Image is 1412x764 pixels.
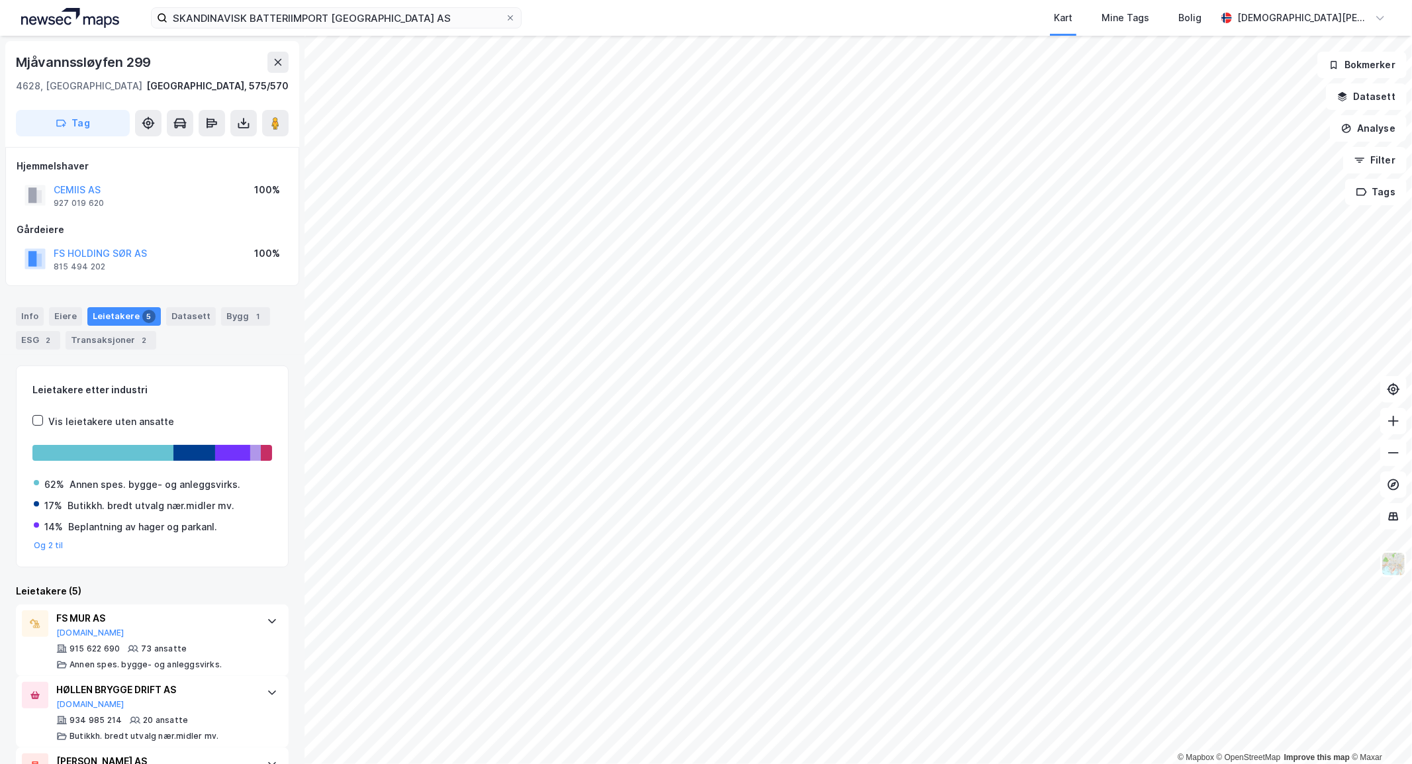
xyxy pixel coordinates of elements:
div: 17% [44,498,62,514]
div: Gårdeiere [17,222,288,238]
div: HØLLEN BRYGGE DRIFT AS [56,682,254,698]
a: OpenStreetMap [1217,753,1281,762]
button: Tags [1345,179,1407,205]
div: [DEMOGRAPHIC_DATA][PERSON_NAME] [1237,10,1370,26]
div: Vis leietakere uten ansatte [48,414,174,430]
div: Leietakere [87,307,161,326]
div: Butikkh. bredt utvalg nær.midler mv. [68,498,234,514]
div: 62% [44,477,64,493]
div: Eiere [49,307,82,326]
a: Improve this map [1284,753,1350,762]
div: Transaksjoner [66,331,156,350]
div: 4628, [GEOGRAPHIC_DATA] [16,78,142,94]
div: 20 ansatte [143,715,188,726]
div: Kart [1054,10,1072,26]
iframe: Chat Widget [1346,700,1412,764]
div: Bolig [1178,10,1201,26]
div: Leietakere etter industri [32,382,272,398]
div: [GEOGRAPHIC_DATA], 575/570 [146,78,289,94]
div: 2 [138,334,151,347]
div: FS MUR AS [56,610,254,626]
button: Analyse [1330,115,1407,142]
div: 915 622 690 [70,644,120,654]
div: Info [16,307,44,326]
button: Og 2 til [34,540,64,551]
input: Søk på adresse, matrikkel, gårdeiere, leietakere eller personer [167,8,505,28]
div: 815 494 202 [54,262,105,272]
button: [DOMAIN_NAME] [56,628,124,638]
div: 5 [142,310,156,323]
button: [DOMAIN_NAME] [56,699,124,710]
div: Hjemmelshaver [17,158,288,174]
button: Datasett [1326,83,1407,110]
div: Annen spes. bygge- og anleggsvirks. [70,477,240,493]
div: 100% [254,246,280,262]
div: 2 [42,334,55,347]
div: 73 ansatte [141,644,187,654]
div: Beplantning av hager og parkanl. [68,519,217,535]
div: Mine Tags [1102,10,1149,26]
div: Kontrollprogram for chat [1346,700,1412,764]
button: Tag [16,110,130,136]
div: 100% [254,182,280,198]
div: Leietakere (5) [16,583,289,599]
button: Filter [1343,147,1407,173]
div: 1 [252,310,265,323]
a: Mapbox [1178,753,1214,762]
img: Z [1381,551,1406,577]
div: Datasett [166,307,216,326]
img: logo.a4113a55bc3d86da70a041830d287a7e.svg [21,8,119,28]
button: Bokmerker [1317,52,1407,78]
div: Bygg [221,307,270,326]
div: Annen spes. bygge- og anleggsvirks. [70,659,222,670]
div: Mjåvannssløyfen 299 [16,52,154,73]
div: Butikkh. bredt utvalg nær.midler mv. [70,731,218,741]
div: 927 019 620 [54,198,104,209]
div: ESG [16,331,60,350]
div: 14% [44,519,63,535]
div: 934 985 214 [70,715,122,726]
